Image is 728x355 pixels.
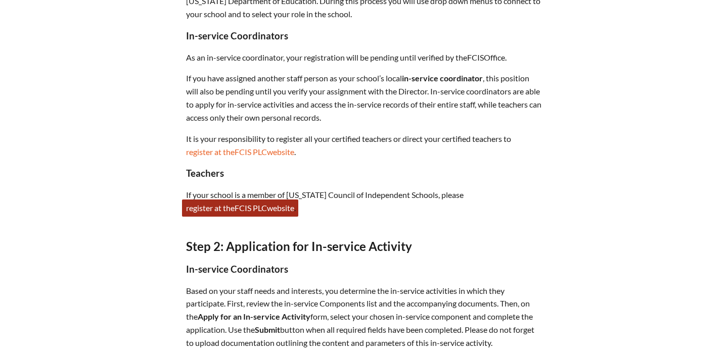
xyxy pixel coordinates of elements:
[182,199,298,217] a: register at theFCIS PLCwebsite
[255,325,280,334] strong: Submit
[467,53,484,62] span: FCIS
[186,132,542,159] p: It is your responsibility to register all your certified teachers or direct your certified teache...
[186,72,542,124] p: If you have assigned another staff person as your school’s local , this position will also be pen...
[186,168,542,179] h3: Teachers
[235,147,251,157] span: FCIS
[186,188,542,215] p: If your school is a member of [US_STATE] Council of Independent Schools, please .
[253,147,267,157] span: PLC
[186,264,542,275] h3: In-service Coordinators
[186,51,542,64] p: As an in-service coordinator, your registration will be pending until verified by the Office.
[402,73,483,83] strong: in-service coordinator
[235,203,251,213] span: FCIS
[182,143,298,161] a: register at theFCIS PLCwebsite
[198,312,310,321] strong: Apply for an In-service Activity
[186,284,542,349] p: Based on your staff needs and interests, you determine the in-service activities in which they pa...
[186,30,542,41] h3: In-service Coordinators
[186,239,542,253] h2: Step 2: Application for In-service Activity
[253,203,267,213] span: PLC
